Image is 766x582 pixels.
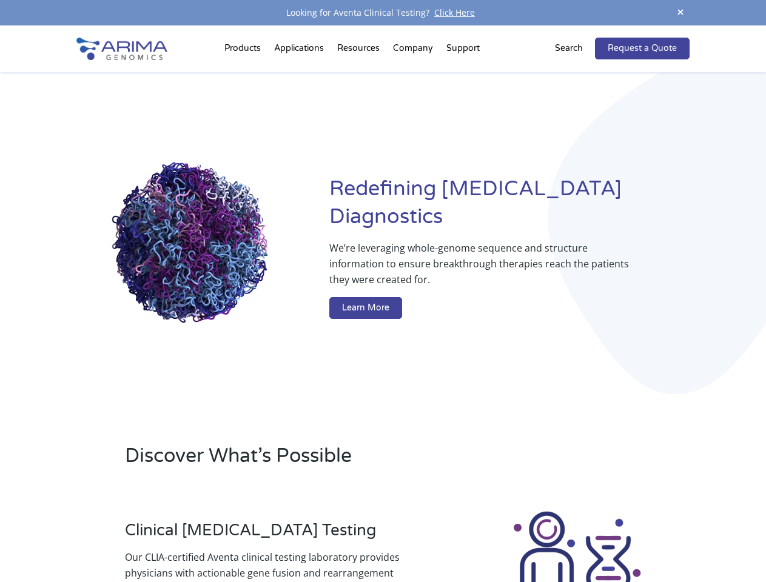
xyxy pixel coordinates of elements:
img: Arima-Genomics-logo [76,38,167,60]
a: Request a Quote [595,38,690,59]
div: Looking for Aventa Clinical Testing? [76,5,689,21]
h3: Clinical [MEDICAL_DATA] Testing [125,521,431,549]
h1: Redefining [MEDICAL_DATA] Diagnostics [329,175,690,240]
p: We’re leveraging whole-genome sequence and structure information to ensure breakthrough therapies... [329,240,641,297]
a: Learn More [329,297,402,319]
a: Click Here [429,7,480,18]
h2: Discover What’s Possible [125,443,528,479]
iframe: Chat Widget [705,524,766,582]
p: Search [555,41,583,56]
